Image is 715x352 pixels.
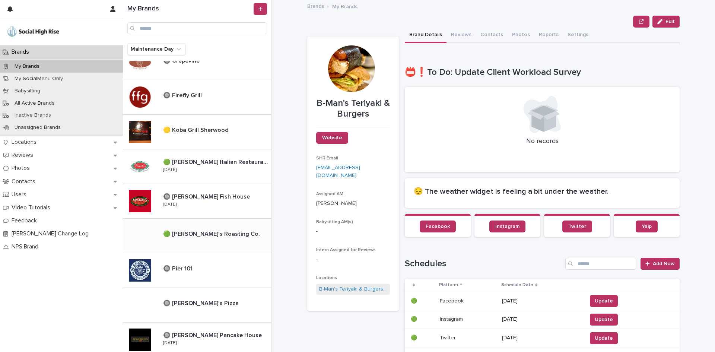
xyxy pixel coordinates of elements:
span: Twitter [568,224,586,229]
p: 🟢 [PERSON_NAME] Italian Restaurant [163,157,270,166]
a: 🔘 Crepevine🔘 Crepevine [123,45,271,80]
p: Reviews [9,152,39,159]
a: 🟡 Koba Grill Sherwood🟡 Koba Grill Sherwood [123,115,271,149]
span: Yelp [642,224,652,229]
p: [DATE] [163,202,177,207]
a: Twitter [562,221,592,232]
span: Update [595,316,613,323]
p: Feedback [9,217,43,224]
tr: 🟢🟢 InstagramInstagram [DATE]Update [405,310,680,329]
p: 🔘 [PERSON_NAME]'s Pizza [163,298,240,307]
p: Video Tutorials [9,204,56,211]
p: [DATE] [502,298,581,304]
tr: 🟢🟢 FacebookFacebook [DATE]Update [405,292,680,310]
span: Babysitting AM(s) [316,220,353,224]
p: [DATE] [502,335,581,341]
a: B-Man's Teriyaki & Burgers - [GEOGRAPHIC_DATA] [319,285,387,293]
p: Babysitting [9,88,46,94]
button: Update [590,314,618,326]
p: [DATE] [163,340,177,346]
button: Update [590,332,618,344]
a: 🔘 Pier 101🔘 Pier 101 [123,253,271,288]
input: Search [127,22,267,34]
a: Website [316,132,348,144]
p: 🔘 [PERSON_NAME] Pancake House [163,330,263,339]
p: B-Man's Teriyaki & Burgers [316,98,390,120]
span: Instagram [495,224,519,229]
p: Twitter [440,333,457,341]
p: Photos [9,165,36,172]
a: 🔘 Firefly Grill🔘 Firefly Grill [123,80,271,115]
span: Update [595,334,613,342]
p: Users [9,191,32,198]
p: [PERSON_NAME] Change Log [9,230,95,237]
p: 🟢 [411,315,419,323]
a: 🟢 [PERSON_NAME] Italian Restaurant🟢 [PERSON_NAME] Italian Restaurant [DATE] [123,149,271,184]
button: Edit [652,16,680,28]
button: Update [590,295,618,307]
p: My SocialMenu Only [9,76,69,82]
span: Assigned AM [316,192,343,196]
p: 🔘 Pier 101 [163,264,194,272]
span: Edit [665,19,675,24]
a: [EMAIL_ADDRESS][DOMAIN_NAME] [316,165,360,178]
a: Brands [307,1,324,10]
button: Settings [563,28,593,43]
a: Yelp [636,221,658,232]
tr: 🟢🟢 TwitterTwitter [DATE]Update [405,329,680,348]
p: 🟡 Koba Grill Sherwood [163,125,230,134]
p: Locations [9,139,42,146]
p: 🔘 [PERSON_NAME] Fish House [163,192,251,200]
h1: My Brands [127,5,252,13]
a: 🔘 [PERSON_NAME] Fish House🔘 [PERSON_NAME] Fish House [DATE] [123,184,271,219]
button: Maintenance Day [127,43,186,55]
p: [DATE] [502,316,581,323]
span: Facebook [426,224,450,229]
p: NPS Brand [9,243,44,250]
span: Update [595,297,613,305]
p: Facebook [440,296,465,304]
button: Reviews [447,28,476,43]
p: Platform [439,281,458,289]
p: No records [414,137,671,146]
h1: Schedules [405,259,562,269]
p: My Brands [332,2,357,10]
span: Website [322,135,342,140]
p: Inactive Brands [9,112,57,118]
span: Add New [653,261,675,266]
p: All Active Brands [9,100,60,107]
p: 🟢 [411,333,419,341]
img: o5DnuTxEQV6sW9jFYBBf [6,24,60,39]
p: Contacts [9,178,41,185]
p: 🟢 [PERSON_NAME]'s Roasting Co. [163,229,261,238]
p: Schedule Date [501,281,533,289]
a: 🔘 [PERSON_NAME]'s Pizza🔘 [PERSON_NAME]'s Pizza [123,288,271,323]
a: Facebook [420,221,456,232]
p: Instagram [440,315,464,323]
p: - [316,228,390,235]
span: SHR Email [316,156,338,161]
button: Contacts [476,28,508,43]
a: Add New [641,258,680,270]
p: 🟢 [411,296,419,304]
button: Brand Details [405,28,447,43]
p: 🔘 Firefly Grill [163,91,203,99]
span: Locations [316,276,337,280]
button: Photos [508,28,534,43]
a: 🟢 [PERSON_NAME]'s Roasting Co.🟢 [PERSON_NAME]'s Roasting Co. [123,219,271,253]
p: - [316,256,390,264]
h1: 📛❗To Do: Update Client Workload Survey [405,67,680,78]
p: My Brands [9,63,45,70]
p: [DATE] [163,167,177,172]
h2: 😔 The weather widget is feeling a bit under the weather. [414,187,671,196]
p: [PERSON_NAME] [316,200,390,207]
a: Instagram [489,221,525,232]
p: Unassigned Brands [9,124,67,131]
button: Reports [534,28,563,43]
span: Intern Assigned for Reviews [316,248,376,252]
p: Brands [9,48,35,56]
input: Search [565,258,636,270]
